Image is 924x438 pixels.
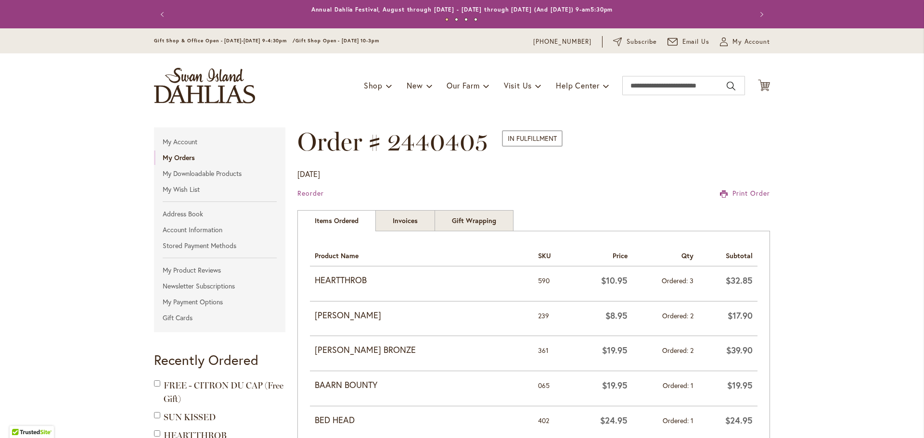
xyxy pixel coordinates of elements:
span: $19.95 [727,379,753,391]
td: 239 [533,301,573,336]
span: New [407,80,423,90]
span: Order # 2440405 [297,126,488,157]
th: Product Name [310,243,533,266]
span: 2 [690,311,693,320]
span: Ordered [662,276,690,285]
th: Subtotal [698,243,757,266]
span: Ordered [663,416,691,425]
span: $8.95 [605,310,628,321]
span: Gift Shop & Office Open - [DATE]-[DATE] 9-4:30pm / [154,38,295,44]
strong: HEARTTHROB [315,274,528,287]
span: $17.90 [728,310,753,321]
span: [DATE] [297,169,320,179]
span: Print Order [732,188,770,198]
span: $24.95 [725,414,753,426]
span: $19.95 [602,344,628,356]
span: 1 [691,416,693,425]
a: Stored Payment Methods [154,238,285,253]
button: My Account [720,37,770,47]
th: Qty [632,243,698,266]
a: Reorder [297,188,324,198]
span: My Account [732,37,770,47]
a: My Account [154,135,285,149]
button: Next [751,5,770,24]
button: 2 of 4 [455,18,458,21]
a: [PHONE_NUMBER] [533,37,591,47]
span: $32.85 [726,275,753,286]
a: Print Order [720,188,770,198]
span: Gift Shop Open - [DATE] 10-3pm [295,38,379,44]
span: 3 [690,276,693,285]
span: $10.95 [601,275,628,286]
a: Email Us [667,37,710,47]
span: 1 [691,381,693,390]
a: Address Book [154,207,285,221]
span: $39.90 [726,344,753,356]
a: My Wish List [154,182,285,197]
a: Gift Cards [154,311,285,325]
span: In Fulfillment [502,130,563,147]
a: Invoices [375,210,435,231]
th: Price [573,243,632,266]
strong: BAARN BOUNTY [315,379,528,391]
span: Help Center [556,80,600,90]
span: Our Farm [447,80,479,90]
strong: Recently Ordered [154,351,258,369]
td: 590 [533,266,573,301]
a: Annual Dahlia Festival, August through [DATE] - [DATE] through [DATE] (And [DATE]) 9-am5:30pm [311,6,613,13]
strong: [PERSON_NAME] [315,309,528,322]
span: 2 [690,346,693,355]
a: Account Information [154,223,285,237]
a: My Product Reviews [154,263,285,277]
button: Previous [154,5,173,24]
button: 4 of 4 [474,18,477,21]
span: Ordered [662,346,690,355]
strong: [PERSON_NAME] BRONZE [315,344,528,356]
a: SUN KISSED [164,412,216,423]
span: FREE - CITRON DU CAP (Free Gift) [164,380,283,404]
span: Subscribe [627,37,657,47]
a: store logo [154,68,255,103]
span: Ordered [662,311,690,320]
a: Newsletter Subscriptions [154,279,285,293]
td: 361 [533,336,573,371]
span: $24.95 [600,414,628,426]
span: Visit Us [504,80,532,90]
a: Gift Wrapping [435,210,513,231]
span: $19.95 [602,379,628,391]
button: 3 of 4 [464,18,468,21]
strong: BED HEAD [315,414,528,426]
strong: My Orders [163,153,195,162]
strong: Items Ordered [297,210,376,231]
a: My Downloadable Products [154,166,285,181]
span: Ordered [663,381,691,390]
td: 065 [533,371,573,406]
button: 1 of 4 [445,18,449,21]
a: My Orders [154,150,285,165]
span: Shop [364,80,383,90]
a: My Payment Options [154,295,285,309]
th: SKU [533,243,573,266]
span: Email Us [682,37,710,47]
a: Subscribe [613,37,657,47]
